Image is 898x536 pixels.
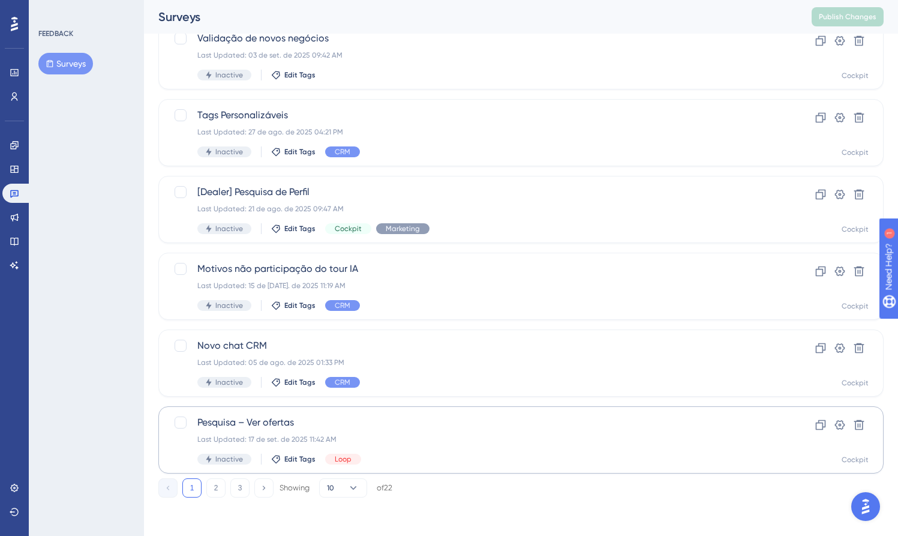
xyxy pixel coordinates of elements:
span: Motivos não participação do tour IA [197,262,749,276]
button: 1 [182,478,202,498]
div: Last Updated: 17 de set. de 2025 11:42 AM [197,435,749,444]
span: Inactive [215,224,243,233]
span: Tags Personalizáveis [197,108,749,122]
span: Inactive [215,70,243,80]
span: Inactive [215,147,243,157]
span: Publish Changes [819,12,876,22]
div: Last Updated: 05 de ago. de 2025 01:33 PM [197,358,749,367]
span: Inactive [215,301,243,310]
span: Edit Tags [284,147,316,157]
div: Cockpit [842,71,869,80]
button: 2 [206,478,226,498]
button: Edit Tags [271,454,316,464]
button: Edit Tags [271,301,316,310]
div: Last Updated: 21 de ago. de 2025 09:47 AM [197,204,749,214]
span: Edit Tags [284,224,316,233]
div: Cockpit [842,301,869,311]
span: Loop [335,454,352,464]
div: Cockpit [842,378,869,388]
div: 1 [83,6,87,16]
div: of 22 [377,483,392,493]
div: Cockpit [842,224,869,234]
button: Edit Tags [271,378,316,387]
div: Cockpit [842,148,869,157]
div: FEEDBACK [38,29,73,38]
button: Edit Tags [271,70,316,80]
iframe: UserGuiding AI Assistant Launcher [848,489,884,525]
button: Surveys [38,53,93,74]
span: CRM [335,147,350,157]
button: 3 [230,478,250,498]
span: Inactive [215,378,243,387]
span: Pesquisa – Ver ofertas [197,415,749,430]
div: Cockpit [842,455,869,465]
div: Surveys [158,8,782,25]
div: Showing [280,483,310,493]
div: Last Updated: 27 de ago. de 2025 04:21 PM [197,127,749,137]
span: [Dealer] Pesquisa de Perfil [197,185,749,199]
div: Last Updated: 03 de set. de 2025 09:42 AM [197,50,749,60]
span: Need Help? [28,3,75,17]
button: 10 [319,478,367,498]
span: Inactive [215,454,243,464]
span: 10 [327,483,334,493]
span: Edit Tags [284,378,316,387]
button: Edit Tags [271,147,316,157]
span: Edit Tags [284,70,316,80]
span: Novo chat CRM [197,339,749,353]
span: Validação de novos negócios [197,31,749,46]
button: Publish Changes [812,7,884,26]
div: Last Updated: 15 de [DATE]. de 2025 11:19 AM [197,281,749,291]
span: Edit Tags [284,454,316,464]
span: CRM [335,378,350,387]
span: CRM [335,301,350,310]
span: Cockpit [335,224,362,233]
button: Edit Tags [271,224,316,233]
span: Edit Tags [284,301,316,310]
span: Marketing [386,224,420,233]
